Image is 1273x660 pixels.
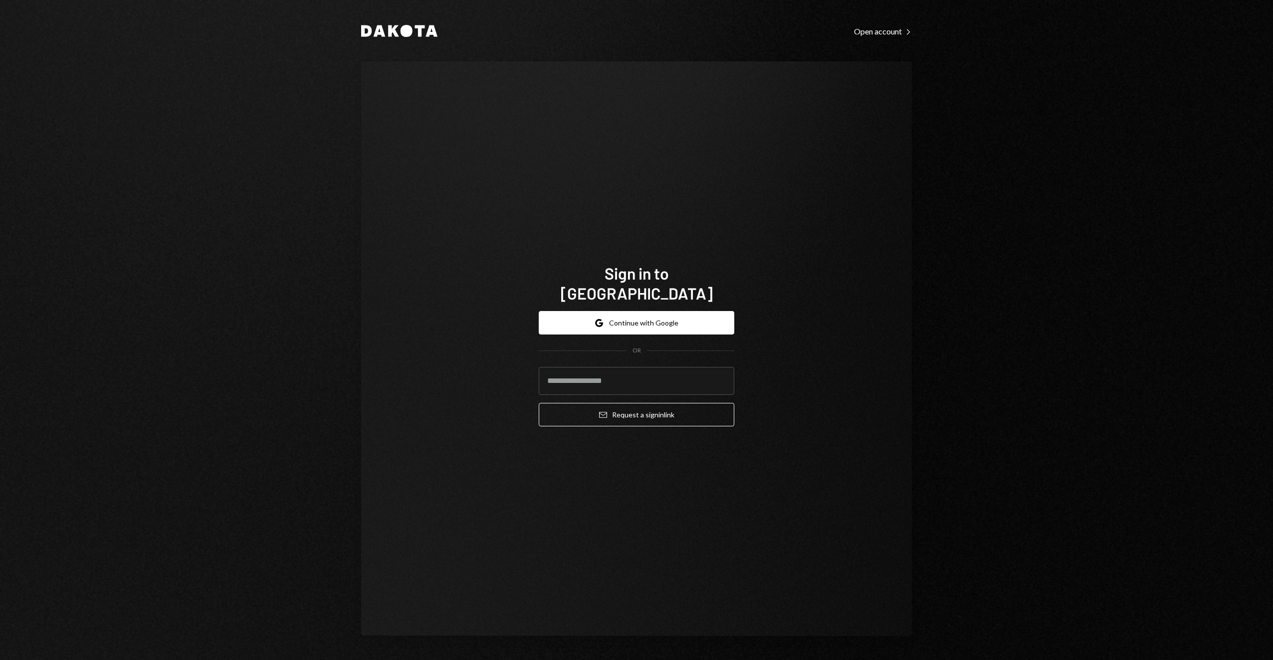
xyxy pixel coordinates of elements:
div: OR [633,346,641,355]
h1: Sign in to [GEOGRAPHIC_DATA] [539,263,734,303]
button: Request a signinlink [539,403,734,426]
button: Continue with Google [539,311,734,334]
a: Open account [854,25,912,36]
div: Open account [854,26,912,36]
